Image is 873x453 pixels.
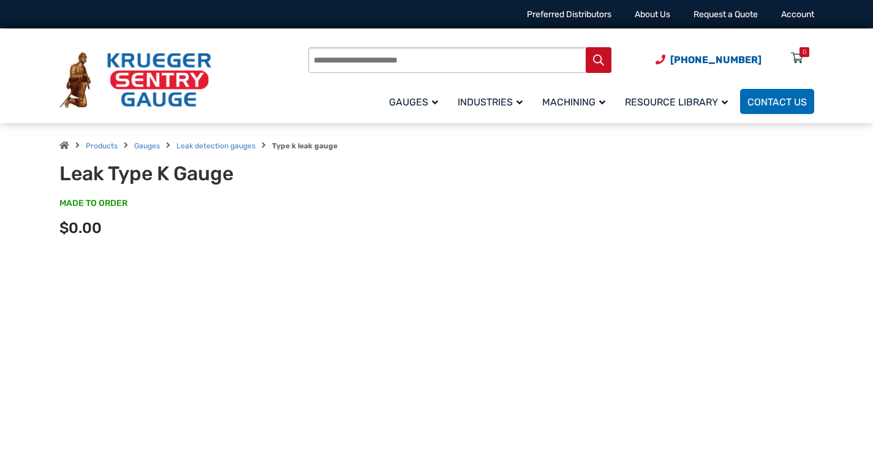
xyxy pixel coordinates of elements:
a: Preferred Distributors [527,9,611,20]
a: Account [781,9,814,20]
span: Gauges [389,96,438,108]
a: Machining [535,87,618,116]
a: Phone Number (920) 434-8860 [656,52,762,67]
a: Contact Us [740,89,814,114]
span: MADE TO ORDER [59,197,127,210]
a: About Us [635,9,670,20]
a: Request a Quote [693,9,758,20]
span: Contact Us [747,96,807,108]
strong: Type k leak gauge [272,142,338,150]
a: Gauges [382,87,450,116]
a: Leak detection gauges [176,142,255,150]
img: Krueger Sentry Gauge [59,52,211,108]
a: Industries [450,87,535,116]
a: Gauges [134,142,160,150]
span: Industries [458,96,523,108]
h1: Leak Type K Gauge [59,162,361,185]
span: [PHONE_NUMBER] [670,54,762,66]
a: Resource Library [618,87,740,116]
span: Resource Library [625,96,728,108]
span: $0.00 [59,219,102,237]
span: Machining [542,96,605,108]
a: Products [86,142,118,150]
div: 0 [803,47,806,57]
